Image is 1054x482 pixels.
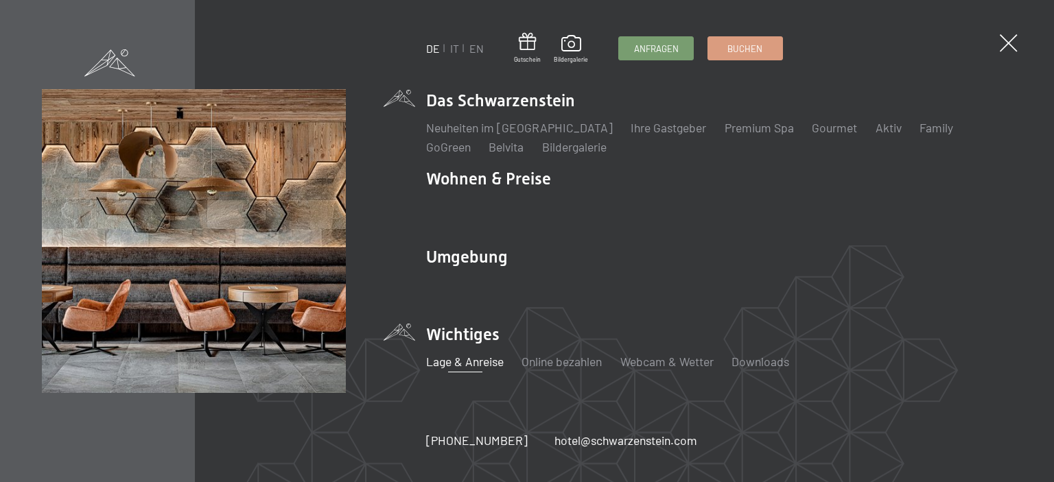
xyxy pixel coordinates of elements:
[631,120,706,135] a: Ihre Gastgeber
[725,120,794,135] a: Premium Spa
[920,120,953,135] a: Family
[426,42,440,55] a: DE
[42,89,345,392] img: Wellnesshotels - Bar - Spieltische - Kinderunterhaltung
[426,120,613,135] a: Neuheiten im [GEOGRAPHIC_DATA]
[619,37,693,60] a: Anfragen
[514,56,541,64] span: Gutschein
[876,120,902,135] a: Aktiv
[731,354,789,369] a: Downloads
[554,56,588,64] span: Bildergalerie
[554,35,588,64] a: Bildergalerie
[554,432,697,449] a: hotel@schwarzenstein.com
[489,139,524,154] a: Belvita
[634,43,679,55] span: Anfragen
[514,33,541,64] a: Gutschein
[812,120,857,135] a: Gourmet
[542,139,607,154] a: Bildergalerie
[620,354,714,369] a: Webcam & Wetter
[450,42,459,55] a: IT
[426,139,471,154] a: GoGreen
[708,37,782,60] a: Buchen
[426,354,504,369] a: Lage & Anreise
[426,432,528,449] a: [PHONE_NUMBER]
[469,42,484,55] a: EN
[522,354,602,369] a: Online bezahlen
[727,43,762,55] span: Buchen
[426,433,528,448] span: [PHONE_NUMBER]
